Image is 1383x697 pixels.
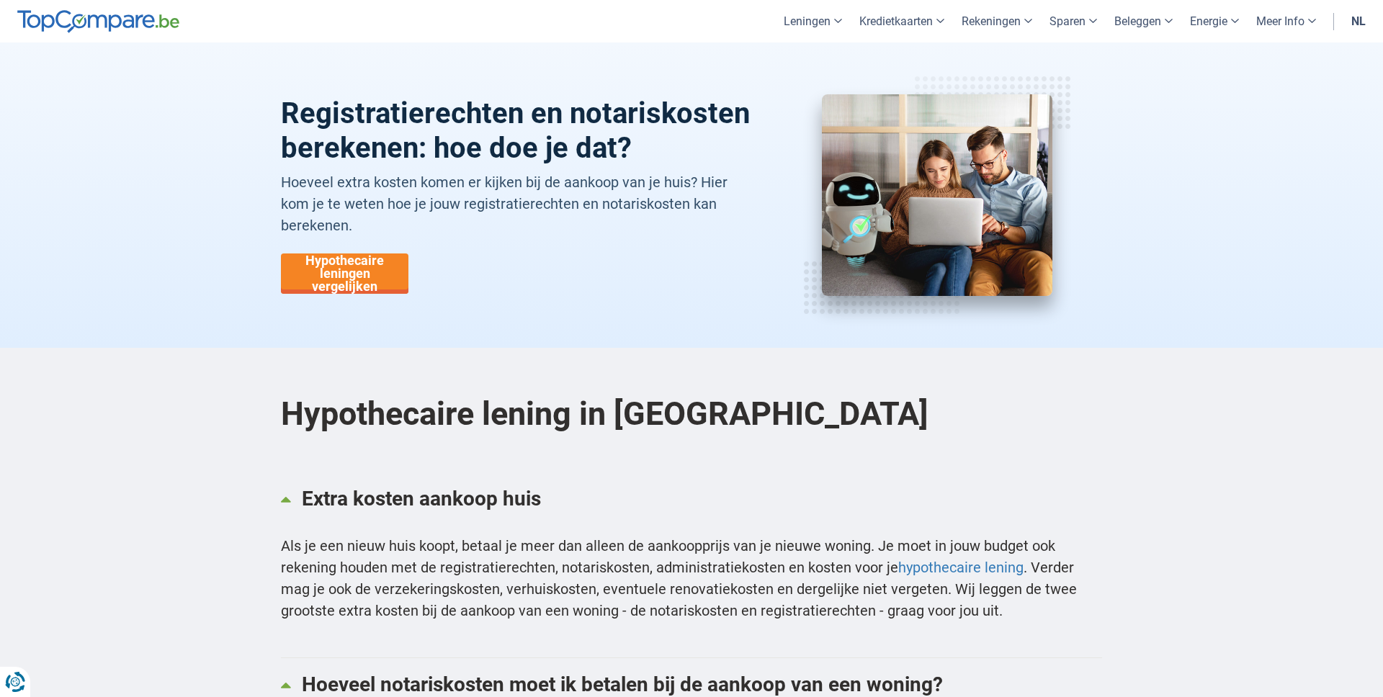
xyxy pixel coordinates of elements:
h2: Hypothecaire lening in [GEOGRAPHIC_DATA] [281,362,1102,465]
h1: Registratierechten en notariskosten berekenen: hoe doe je dat? [281,96,751,166]
a: hypothecaire lening [898,559,1024,576]
img: TopCompare [17,10,179,33]
a: Extra kosten aankoop huis [281,472,1102,524]
p: Als je een nieuw huis koopt, betaal je meer dan alleen de aankoopprijs van je nieuwe woning. Je m... [281,535,1102,621]
a: Hypothecaire leningen vergelijken [281,253,408,294]
p: Hoeveel extra kosten komen er kijken bij de aankoop van je huis? Hier kom je te weten hoe je jouw... [281,171,751,236]
img: notariskosten [822,94,1052,296]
